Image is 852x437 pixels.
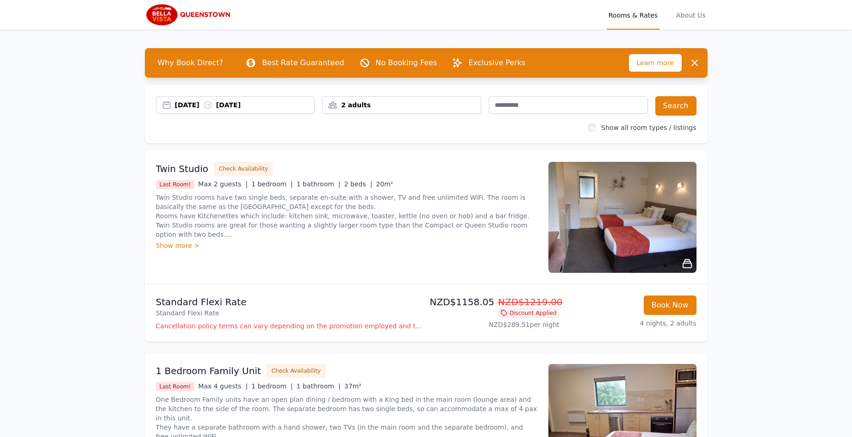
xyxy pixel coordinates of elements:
div: [DATE] [DATE] [175,100,315,110]
span: 20m² [376,180,393,188]
span: Why Book Direct? [150,54,231,72]
button: Check Availability [214,162,273,176]
p: Exclusive Perks [468,57,525,68]
p: Twin Studio rooms have two single beds, separate en-suite with a shower, TV and free unlimited Wi... [156,193,537,239]
p: Standard Flexi Rate [156,308,423,318]
span: 1 bedroom | [251,382,293,390]
button: Book Now [644,295,697,315]
p: No Booking Fees [376,57,437,68]
div: Show more > [156,241,537,250]
div: 2 adults [323,100,481,110]
span: Last Room! [156,382,195,391]
span: 1 bathroom | [297,382,341,390]
p: Standard Flexi Rate [156,295,423,308]
span: Last Room! [156,180,195,189]
h3: Twin Studio [156,162,209,175]
span: NZD$1219.00 [498,296,563,308]
p: Cancellation policy terms can vary depending on the promotion employed and the time of stay of th... [156,321,423,331]
label: Show all room types / listings [601,124,696,131]
span: Learn more [629,54,682,72]
img: Bella Vista Queenstown [145,4,234,26]
h3: 1 Bedroom Family Unit [156,364,261,377]
p: Best Rate Guaranteed [262,57,344,68]
span: 37m² [344,382,361,390]
button: Search [655,96,697,116]
span: Max 4 guests | [198,382,248,390]
span: 1 bedroom | [251,180,293,188]
button: Check Availability [267,364,326,378]
span: 2 beds | [344,180,373,188]
span: Max 2 guests | [198,180,248,188]
p: NZD$1158.05 [430,295,560,308]
span: 1 bathroom | [297,180,341,188]
p: 4 nights, 2 adults [567,319,697,328]
span: Discount Applied [498,308,560,318]
p: NZD$289.51 per night [430,320,560,329]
